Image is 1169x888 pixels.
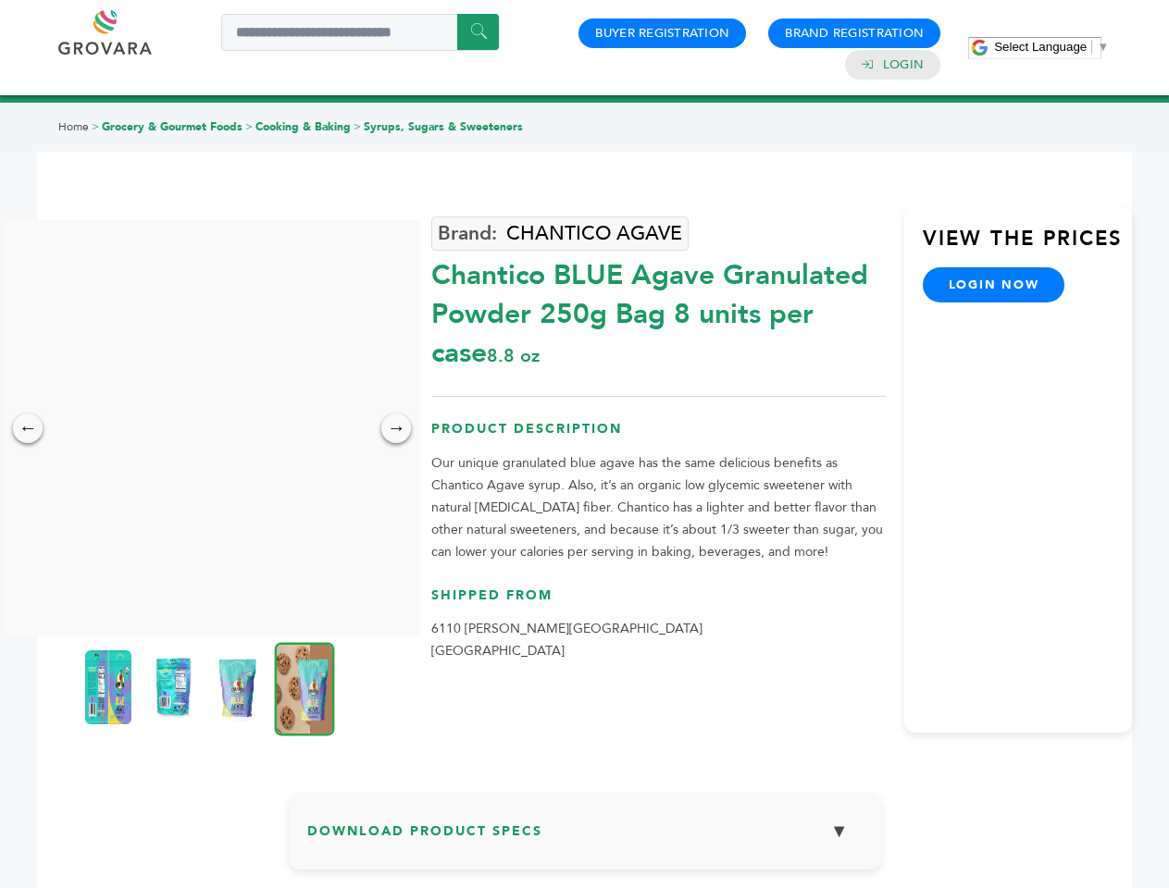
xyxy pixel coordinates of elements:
[431,420,886,452] h3: Product Description
[1097,40,1109,54] span: ▼
[595,25,729,42] a: Buyer Registration
[994,40,1109,54] a: Select Language​
[1091,40,1092,54] span: ​
[431,618,886,662] p: 6110 [PERSON_NAME][GEOGRAPHIC_DATA] [GEOGRAPHIC_DATA]
[487,343,540,368] span: 8.8 oz
[13,413,43,443] div: ←
[92,119,99,134] span: >
[923,267,1065,302] a: login now
[255,119,351,134] a: Cooking & Baking
[354,119,361,134] span: >
[58,119,89,134] a: Home
[85,650,131,724] img: Chantico BLUE Agave Granulated Powder 250g Bag 8 units per case 8.8 oz Product Label
[307,811,863,865] h3: Download Product Specs
[150,650,196,724] img: Chantico BLUE Agave Granulated Powder 250g Bag 8 units per case 8.8 oz Nutrition Info
[431,452,886,563] p: Our unique granulated blue agave has the same delicious benefits as Chantico Agave syrup. Also, i...
[883,56,924,73] a: Login
[816,811,863,851] button: ▼
[102,119,243,134] a: Grocery & Gourmet Foods
[785,25,924,42] a: Brand Registration
[923,225,1132,267] h3: View the Prices
[994,40,1087,54] span: Select Language
[215,650,261,724] img: Chantico BLUE Agave Granulated Powder 250g Bag 8 units per case 8.8 oz
[431,586,886,619] h3: Shipped From
[221,14,499,51] input: Search a product or brand...
[275,642,335,735] img: Chantico BLUE Agave Granulated Powder 250g Bag 8 units per case 8.8 oz
[431,216,689,251] a: CHANTICO AGAVE
[381,413,411,443] div: →
[431,247,886,373] div: Chantico BLUE Agave Granulated Powder 250g Bag 8 units per case
[364,119,523,134] a: Syrups, Sugars & Sweeteners
[245,119,253,134] span: >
